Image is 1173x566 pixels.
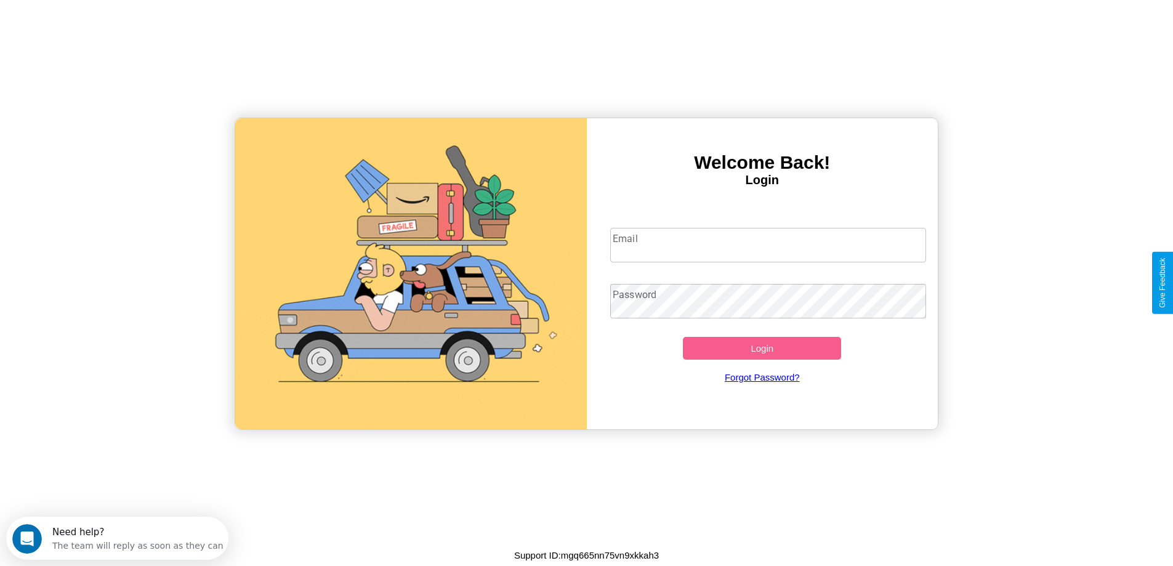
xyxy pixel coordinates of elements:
img: gif [235,118,587,429]
iframe: Intercom live chat discovery launcher [6,517,228,560]
h3: Welcome Back! [587,152,938,173]
iframe: Intercom live chat [12,524,42,554]
p: Support ID: mgq665nn75vn9xkkah3 [514,547,659,564]
div: The team will reply as soon as they can [46,20,217,33]
div: Give Feedback [1158,258,1167,308]
h4: Login [587,173,938,187]
div: Open Intercom Messenger [5,5,229,39]
a: Forgot Password? [604,360,920,395]
button: Login [683,337,841,360]
div: Need help? [46,10,217,20]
